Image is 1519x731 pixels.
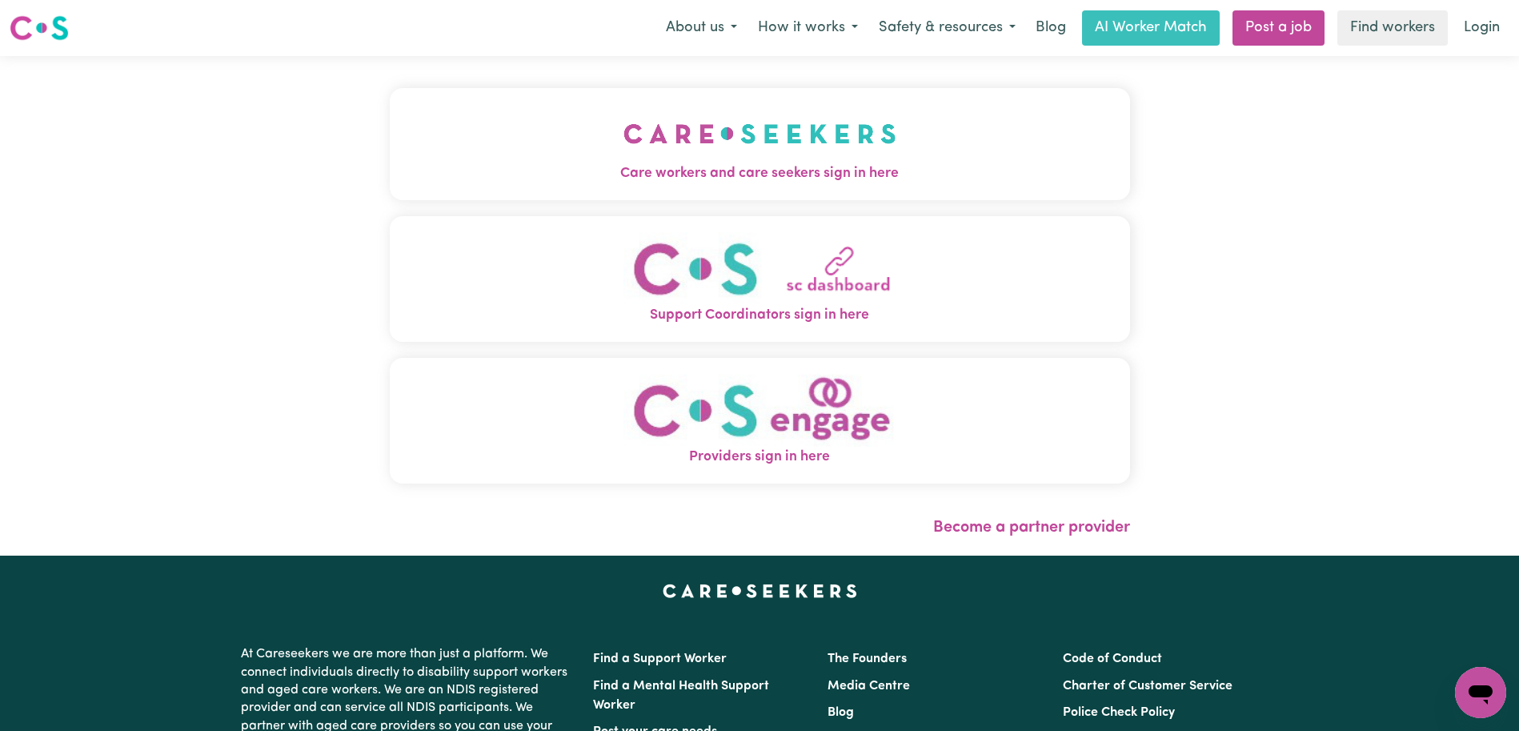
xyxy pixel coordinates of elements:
span: Care workers and care seekers sign in here [390,163,1130,184]
button: Care workers and care seekers sign in here [390,88,1130,200]
a: Login [1454,10,1509,46]
button: About us [655,11,747,45]
a: Find workers [1337,10,1448,46]
a: Police Check Policy [1063,706,1175,719]
a: Code of Conduct [1063,653,1162,665]
a: Blog [828,706,854,719]
span: Providers sign in here [390,447,1130,468]
a: Media Centre [828,680,910,693]
button: Support Coordinators sign in here [390,216,1130,342]
iframe: Button to launch messaging window [1455,667,1506,718]
a: Become a partner provider [933,520,1130,536]
a: Blog [1026,10,1076,46]
span: Support Coordinators sign in here [390,305,1130,326]
a: Post a job [1232,10,1325,46]
a: Find a Mental Health Support Worker [593,680,769,712]
img: Careseekers logo [10,14,69,42]
button: Providers sign in here [390,358,1130,484]
button: How it works [747,11,868,45]
a: Charter of Customer Service [1063,680,1232,693]
a: Careseekers home page [663,584,857,597]
a: AI Worker Match [1082,10,1220,46]
button: Safety & resources [868,11,1026,45]
a: Careseekers logo [10,10,69,46]
a: Find a Support Worker [593,653,727,665]
a: The Founders [828,653,907,665]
